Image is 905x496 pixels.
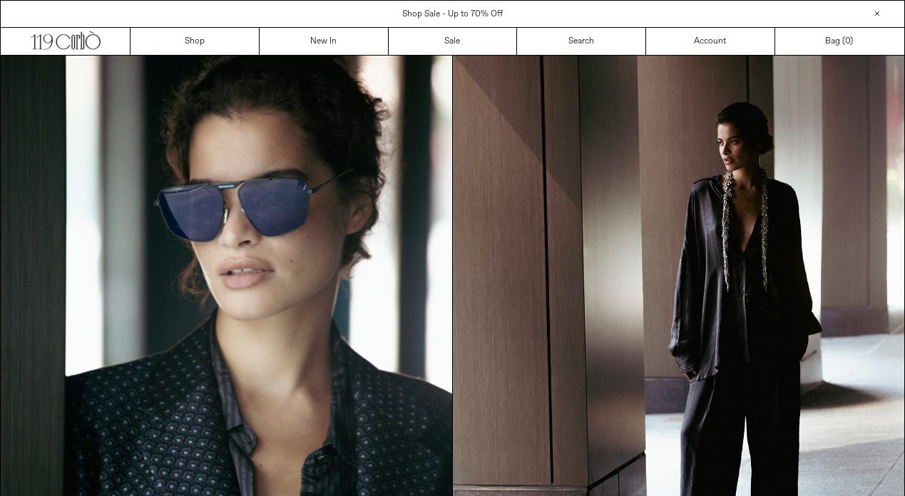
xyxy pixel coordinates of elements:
span: 0 [845,36,850,47]
a: Shop [131,28,260,55]
a: New In [260,28,389,55]
span: ) [845,35,853,48]
a: Account [646,28,775,55]
a: Bag () [775,28,904,55]
a: Sale [389,28,518,55]
a: Shop Sale - Up to 70% Off [402,9,503,20]
a: Search [517,28,646,55]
